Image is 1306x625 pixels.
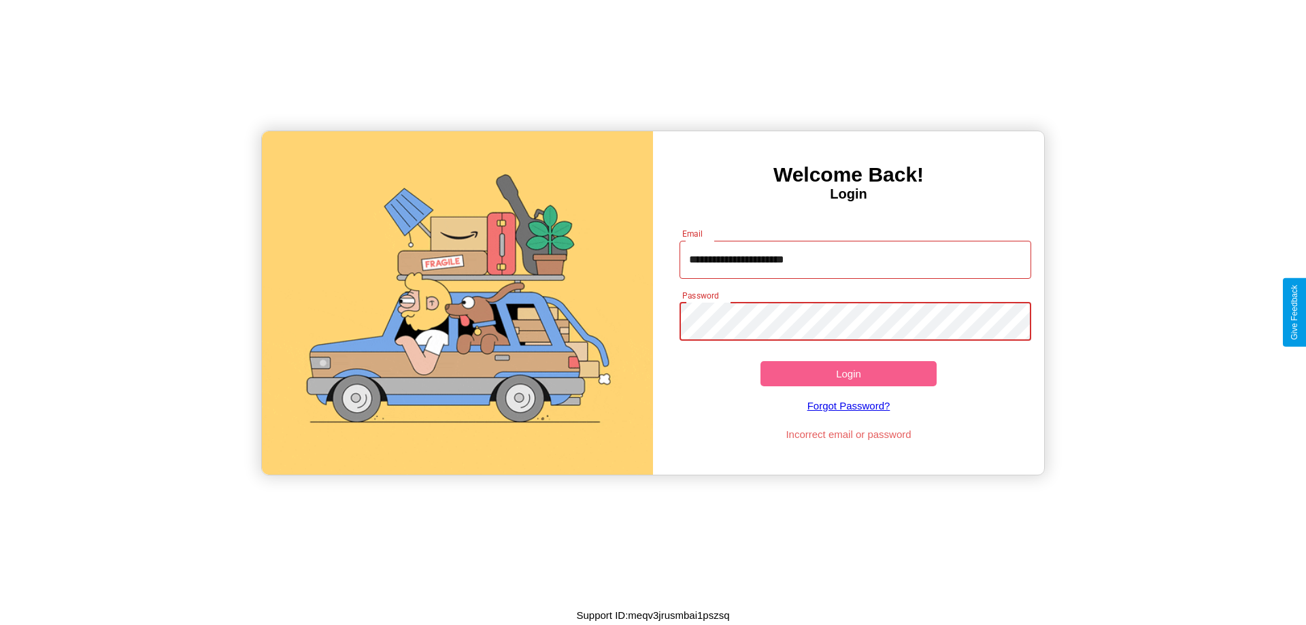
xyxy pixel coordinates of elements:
[682,228,703,239] label: Email
[262,131,653,475] img: gif
[673,425,1025,443] p: Incorrect email or password
[682,290,718,301] label: Password
[1290,285,1299,340] div: Give Feedback
[760,361,937,386] button: Login
[653,163,1044,186] h3: Welcome Back!
[576,606,729,624] p: Support ID: meqv3jrusmbai1pszsq
[653,186,1044,202] h4: Login
[673,386,1025,425] a: Forgot Password?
